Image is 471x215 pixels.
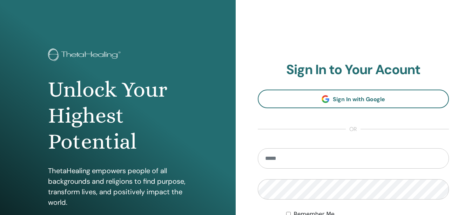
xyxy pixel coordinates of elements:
span: Sign In with Google [333,96,385,103]
p: ThetaHealing empowers people of all backgrounds and religions to find purpose, transform lives, a... [48,165,188,208]
h1: Unlock Your Highest Potential [48,77,188,155]
h2: Sign In to Your Acount [258,62,449,78]
a: Sign In with Google [258,90,449,108]
span: or [346,125,361,133]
